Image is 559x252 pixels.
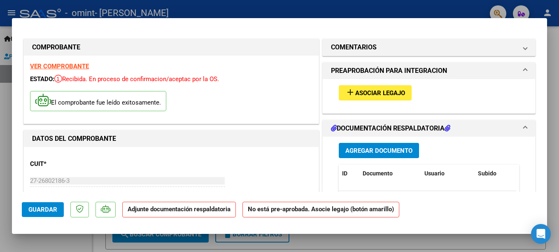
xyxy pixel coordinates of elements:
[339,85,412,100] button: Asociar Legajo
[342,170,347,177] span: ID
[128,205,231,213] strong: Adjunte documentación respaldatoria
[323,120,535,137] mat-expansion-panel-header: DOCUMENTACIÓN RESPALDATORIA
[516,165,557,182] datatable-header-cell: Acción
[28,206,57,213] span: Guardar
[359,165,421,182] datatable-header-cell: Documento
[30,63,89,70] a: VER COMPROBANTE
[339,143,419,158] button: Agregar Documento
[32,43,80,51] strong: COMPROBANTE
[339,165,359,182] datatable-header-cell: ID
[531,224,551,244] div: Open Intercom Messenger
[345,87,355,97] mat-icon: add
[424,170,445,177] span: Usuario
[339,191,516,212] div: No data to display
[323,79,535,113] div: PREAPROBACIÓN PARA INTEGRACION
[323,39,535,56] mat-expansion-panel-header: COMENTARIOS
[331,124,450,133] h1: DOCUMENTACIÓN RESPALDATORIA
[242,202,399,218] strong: No está pre-aprobada. Asocie legajo (botón amarillo)
[475,165,516,182] datatable-header-cell: Subido
[345,147,412,154] span: Agregar Documento
[363,170,393,177] span: Documento
[30,159,115,169] p: CUIT
[355,89,405,97] span: Asociar Legajo
[32,135,116,142] strong: DATOS DEL COMPROBANTE
[421,165,475,182] datatable-header-cell: Usuario
[478,170,496,177] span: Subido
[30,91,166,111] p: El comprobante fue leído exitosamente.
[54,75,219,83] span: Recibida. En proceso de confirmacion/aceptac por la OS.
[30,75,54,83] span: ESTADO:
[323,63,535,79] mat-expansion-panel-header: PREAPROBACIÓN PARA INTEGRACION
[331,66,447,76] h1: PREAPROBACIÓN PARA INTEGRACION
[22,202,64,217] button: Guardar
[331,42,377,52] h1: COMENTARIOS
